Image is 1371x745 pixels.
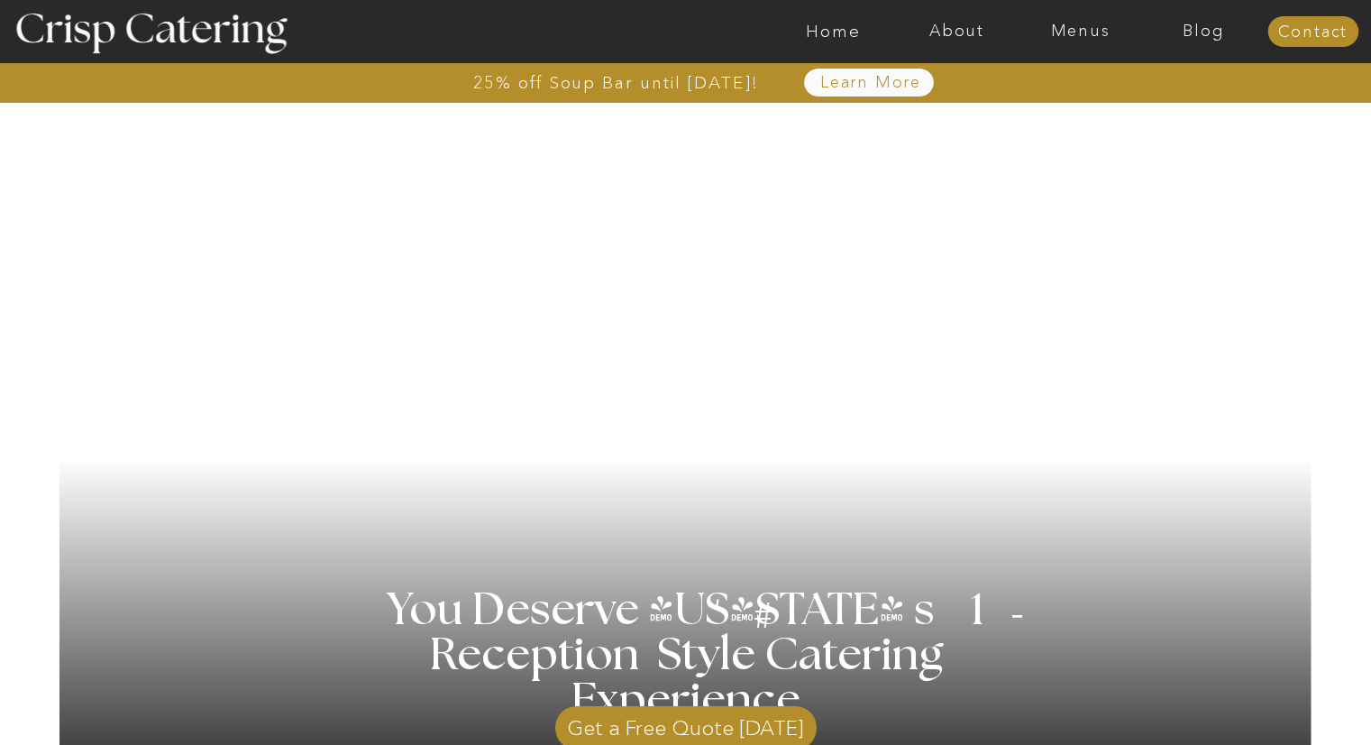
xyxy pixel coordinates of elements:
h1: You Deserve [US_STATE] s 1 Reception Style Catering Experience [324,588,1048,723]
a: Menus [1019,23,1142,41]
a: Blog [1142,23,1266,41]
a: Contact [1267,23,1358,41]
a: Home [772,23,895,41]
a: 25% off Soup Bar until [DATE]! [408,74,824,92]
a: About [895,23,1019,41]
h3: # [714,598,817,650]
h3: ' [976,567,1028,670]
h3: ' [681,589,754,634]
a: Learn More [779,74,964,92]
